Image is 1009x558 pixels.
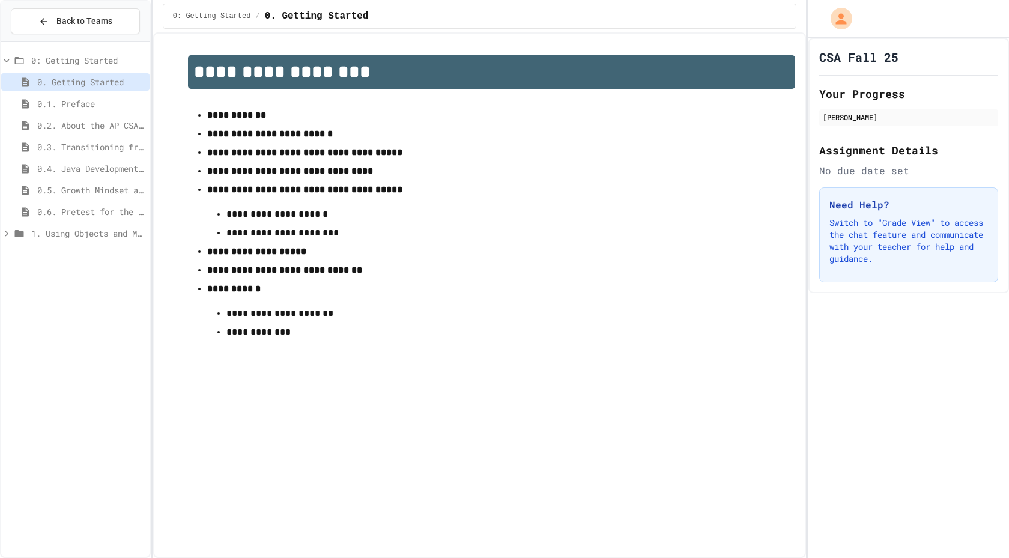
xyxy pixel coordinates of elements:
[37,119,145,132] span: 0.2. About the AP CSA Exam
[819,163,998,178] div: No due date set
[173,11,251,21] span: 0: Getting Started
[37,141,145,153] span: 0.3. Transitioning from AP CSP to AP CSA
[823,112,995,123] div: [PERSON_NAME]
[11,8,140,34] button: Back to Teams
[819,49,898,65] h1: CSA Fall 25
[829,198,988,212] h3: Need Help?
[265,9,369,23] span: 0. Getting Started
[819,85,998,102] h2: Your Progress
[37,76,145,88] span: 0. Getting Started
[31,54,145,67] span: 0: Getting Started
[818,5,855,32] div: My Account
[37,162,145,175] span: 0.4. Java Development Environments
[56,15,112,28] span: Back to Teams
[37,184,145,196] span: 0.5. Growth Mindset and Pair Programming
[31,227,145,240] span: 1. Using Objects and Methods
[819,142,998,159] h2: Assignment Details
[37,205,145,218] span: 0.6. Pretest for the AP CSA Exam
[829,217,988,265] p: Switch to "Grade View" to access the chat feature and communicate with your teacher for help and ...
[255,11,259,21] span: /
[37,97,145,110] span: 0.1. Preface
